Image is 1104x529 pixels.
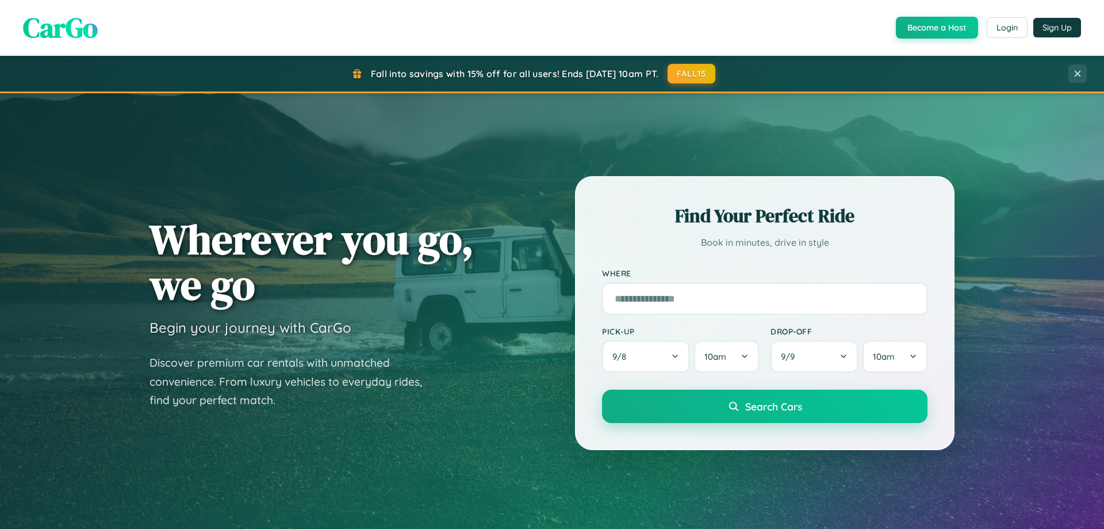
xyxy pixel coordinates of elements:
[668,64,716,83] button: FALL15
[745,400,802,413] span: Search Cars
[873,351,895,362] span: 10am
[781,351,800,362] span: 9 / 9
[770,326,927,336] label: Drop-off
[1033,18,1081,37] button: Sign Up
[23,9,98,47] span: CarGo
[612,351,632,362] span: 9 / 8
[694,341,759,372] button: 10am
[602,341,689,372] button: 9/8
[602,203,927,229] h2: Find Your Perfect Ride
[149,353,437,410] p: Discover premium car rentals with unmatched convenience. From luxury vehicles to everyday rides, ...
[770,341,858,372] button: 9/9
[862,341,927,372] button: 10am
[149,319,351,336] h3: Begin your journey with CarGo
[602,326,759,336] label: Pick-up
[987,17,1028,38] button: Login
[149,216,474,307] h1: Wherever you go, we go
[896,17,978,39] button: Become a Host
[602,390,927,423] button: Search Cars
[371,68,659,79] span: Fall into savings with 15% off for all users! Ends [DATE] 10am PT.
[704,351,726,362] span: 10am
[602,268,927,278] label: Where
[602,234,927,251] p: Book in minutes, drive in style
